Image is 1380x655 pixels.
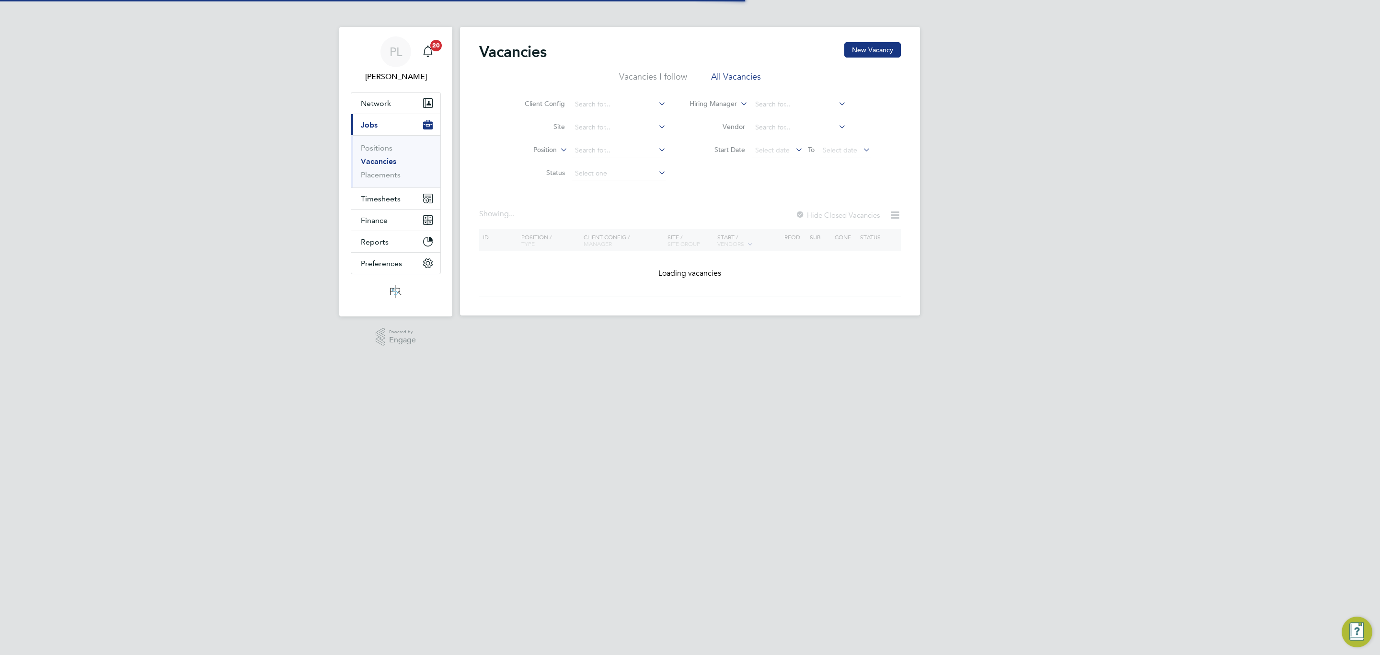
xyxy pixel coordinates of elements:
input: Select one [572,167,666,180]
span: Preferences [361,259,402,268]
input: Search for... [752,121,846,134]
span: 20 [430,40,442,51]
span: Jobs [361,120,378,129]
span: To [805,143,817,156]
span: PL [390,46,402,58]
li: Vacancies I follow [619,71,687,88]
span: Network [361,99,391,108]
a: Vacancies [361,157,396,166]
input: Search for... [572,144,666,157]
h2: Vacancies [479,42,547,61]
span: Timesheets [361,194,401,203]
a: Placements [361,170,401,179]
span: Select date [823,146,857,154]
label: Status [510,168,565,177]
li: All Vacancies [711,71,761,88]
label: Position [502,145,557,155]
span: Select date [755,146,790,154]
input: Search for... [752,98,846,111]
span: Engage [389,336,416,344]
label: Site [510,122,565,131]
input: Search for... [572,98,666,111]
div: Showing [479,209,517,219]
button: Engage Resource Center [1342,617,1372,647]
span: Paul Ledingham [351,71,441,82]
a: Go to account details [351,36,441,82]
input: Search for... [572,121,666,134]
a: Positions [361,143,392,152]
button: New Vacancy [844,42,901,58]
label: Client Config [510,99,565,108]
label: Start Date [690,145,745,154]
span: Powered by [389,328,416,336]
label: Vendor [690,122,745,131]
label: Hide Closed Vacancies [795,211,880,220]
span: Finance [361,216,388,225]
span: Reports [361,237,389,246]
label: Hiring Manager [682,99,737,109]
nav: Main navigation [339,27,452,316]
img: psrsolutions-logo-retina.png [387,284,404,299]
a: Go to home page [351,284,441,299]
span: ... [509,209,515,219]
